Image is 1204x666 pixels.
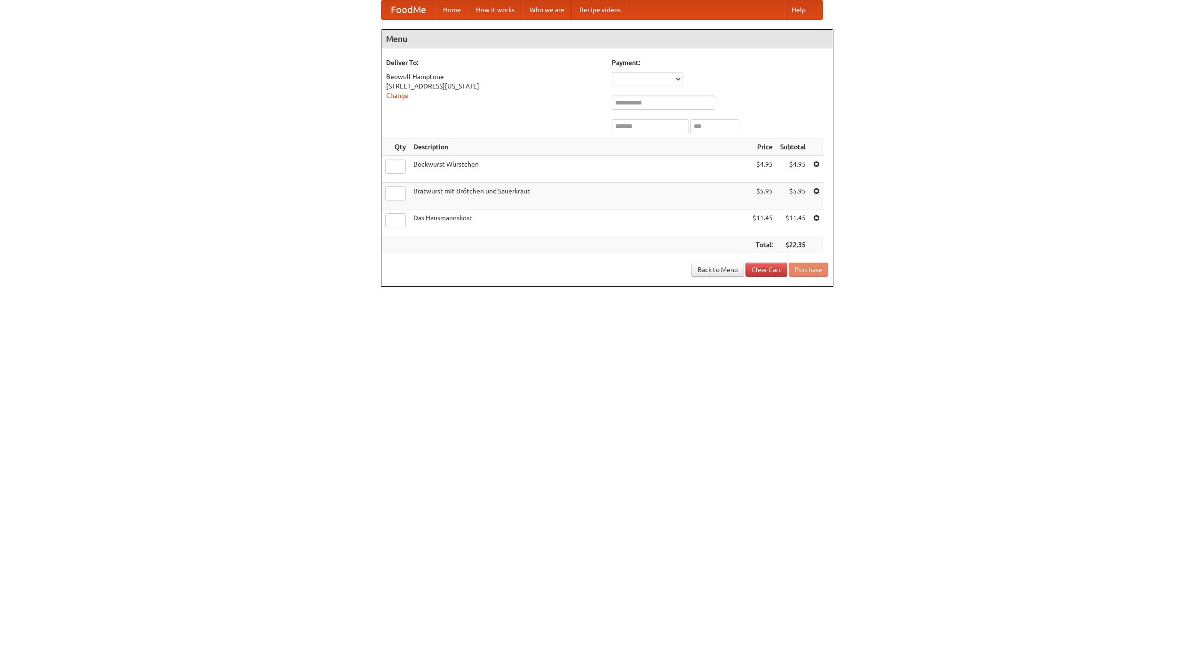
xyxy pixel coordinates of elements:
[776,183,809,209] td: $5.95
[776,138,809,156] th: Subtotal
[749,183,776,209] td: $5.95
[612,58,828,67] h5: Payment:
[691,263,744,277] a: Back to Menu
[468,0,522,19] a: How it works
[749,236,776,254] th: Total:
[410,138,749,156] th: Description
[436,0,468,19] a: Home
[749,209,776,236] td: $11.45
[381,30,833,48] h4: Menu
[789,263,828,277] button: Purchase
[776,156,809,183] td: $4.95
[776,209,809,236] td: $11.45
[386,58,602,67] h5: Deliver To:
[386,72,602,81] div: Beowulf Hamptone
[784,0,813,19] a: Help
[522,0,572,19] a: Who we are
[745,263,787,277] a: Clear Cart
[410,183,749,209] td: Bratwurst mit Brötchen und Sauerkraut
[381,138,410,156] th: Qty
[749,156,776,183] td: $4.95
[410,209,749,236] td: Das Hausmannskost
[410,156,749,183] td: Bockwurst Würstchen
[572,0,628,19] a: Recipe videos
[749,138,776,156] th: Price
[381,0,436,19] a: FoodMe
[776,236,809,254] th: $22.35
[386,81,602,91] div: [STREET_ADDRESS][US_STATE]
[386,92,409,99] a: Change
